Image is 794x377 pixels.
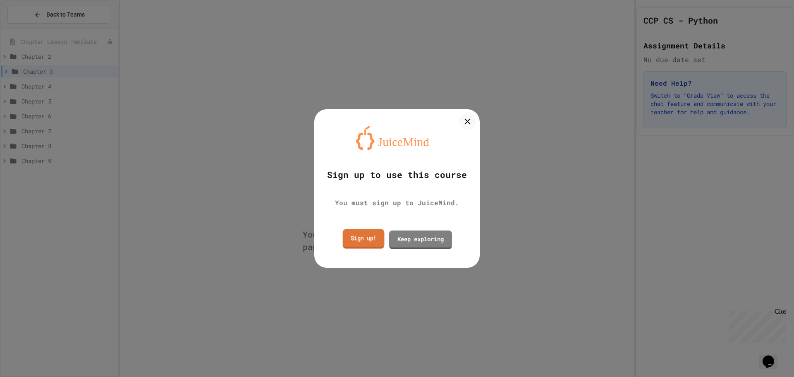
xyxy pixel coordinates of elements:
[3,3,57,53] div: Chat with us now!Close
[327,168,467,182] div: Sign up to use this course
[389,231,452,249] a: Keep exploring
[356,126,438,150] img: logo-orange.svg
[343,229,385,249] a: Sign up!
[335,198,459,208] div: You must sign up to JuiceMind.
